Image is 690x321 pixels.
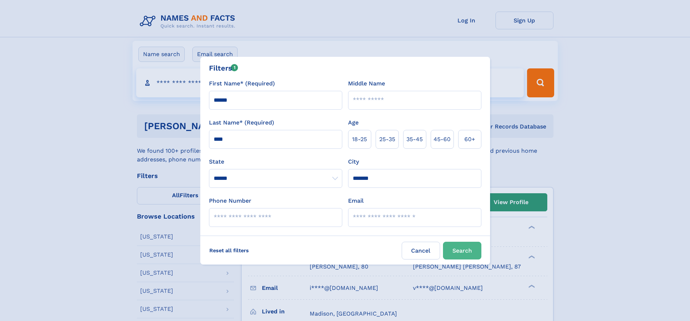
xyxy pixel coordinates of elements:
[209,197,251,205] label: Phone Number
[348,79,385,88] label: Middle Name
[205,242,254,259] label: Reset all filters
[209,79,275,88] label: First Name* (Required)
[209,118,274,127] label: Last Name* (Required)
[406,135,423,144] span: 35‑45
[352,135,367,144] span: 18‑25
[348,197,364,205] label: Email
[464,135,475,144] span: 60+
[209,63,238,73] div: Filters
[348,118,359,127] label: Age
[402,242,440,259] label: Cancel
[434,135,451,144] span: 45‑60
[209,157,342,166] label: State
[379,135,395,144] span: 25‑35
[348,157,359,166] label: City
[443,242,481,259] button: Search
